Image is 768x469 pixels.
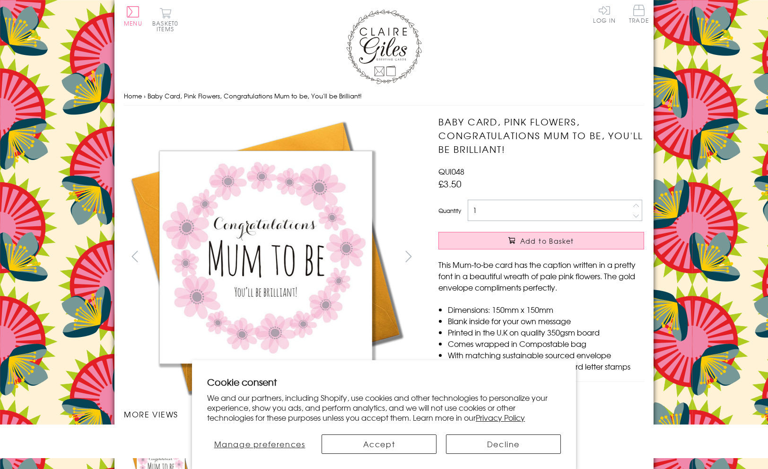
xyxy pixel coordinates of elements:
[322,434,436,454] button: Accept
[148,91,362,100] span: Baby Card, Pink Flowers, Congratulations Mum to be, You'll be Brilliant!
[157,19,178,33] span: 0 items
[124,87,644,106] nav: breadcrumbs
[448,327,644,338] li: Printed in the U.K on quality 350gsm board
[207,375,561,389] h2: Cookie consent
[438,115,644,156] h1: Baby Card, Pink Flowers, Congratulations Mum to be, You'll be Brilliant!
[438,206,461,215] label: Quantity
[448,304,644,315] li: Dimensions: 150mm x 150mm
[124,6,142,26] button: Menu
[124,19,142,27] span: Menu
[520,236,574,246] span: Add to Basket
[629,5,649,23] span: Trade
[207,393,561,422] p: We and our partners, including Shopify, use cookies and other technologies to personalize your ex...
[448,338,644,349] li: Comes wrapped in Compostable bag
[214,438,305,450] span: Manage preferences
[448,315,644,327] li: Blank inside for your own message
[152,8,178,32] button: Basket0 items
[476,412,525,423] a: Privacy Policy
[593,5,616,23] a: Log In
[124,91,142,100] a: Home
[438,166,464,177] span: QUI048
[438,259,644,293] p: This Mum-to-be card has the caption written in a pretty font in a beautiful wreath of pale pink f...
[144,91,146,100] span: ›
[446,434,561,454] button: Decline
[438,177,462,190] span: £3.50
[629,5,649,25] a: Trade
[124,246,145,267] button: prev
[438,232,644,249] button: Add to Basket
[124,115,408,399] img: Baby Card, Pink Flowers, Congratulations Mum to be, You'll be Brilliant!
[124,408,419,420] h3: More views
[398,246,419,267] button: next
[207,434,312,454] button: Manage preferences
[448,349,644,361] li: With matching sustainable sourced envelope
[346,9,422,84] img: Claire Giles Greetings Cards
